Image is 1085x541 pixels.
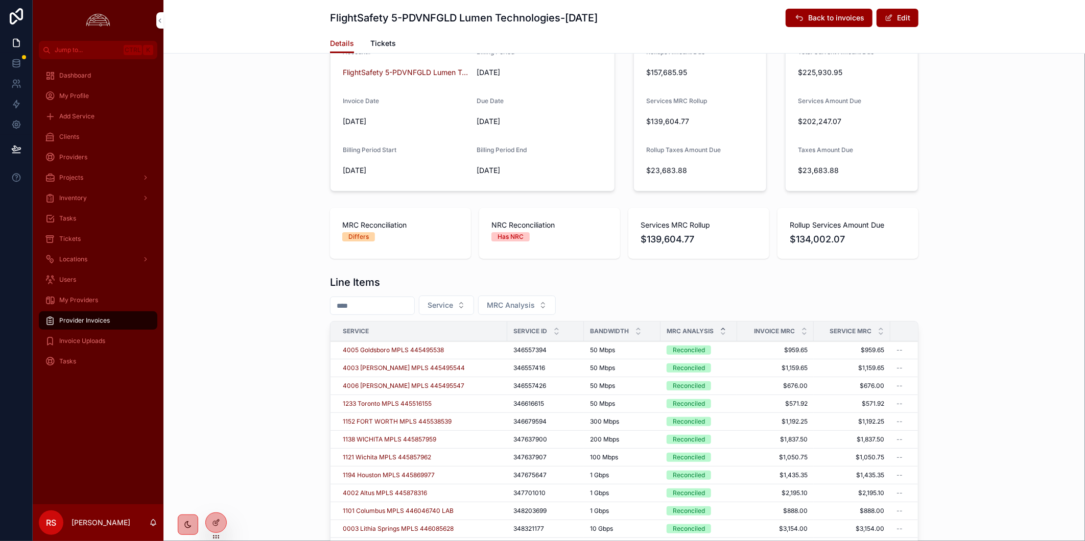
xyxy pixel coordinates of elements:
span: $1,435.35 [820,471,884,479]
span: $1,050.75 [743,453,808,461]
a: Add Service [39,107,157,126]
a: 1101 Columbus MPLS 446046740 LAB [343,507,454,515]
span: 300 Mbps [590,417,619,426]
span: 100 Mbps [590,453,618,461]
span: 347675647 [513,471,547,479]
span: Dashboard [59,71,91,80]
span: 50 Mbps [590,346,615,354]
div: Differs [348,232,369,241]
span: Bandwidth [590,327,629,335]
span: Add Service [59,112,95,120]
span: Service ID [513,327,547,335]
span: $134,002.07 [790,232,906,247]
span: Inventory [59,194,87,202]
a: 4003 [PERSON_NAME] MPLS 445495544 [343,364,465,372]
span: $23,683.88 [646,165,754,176]
span: -- [897,507,903,515]
span: Ctrl [124,45,142,55]
a: 1138 WICHITA MPLS 445857959 [343,435,436,444]
span: -- [897,417,903,426]
span: Service MRC [830,327,871,335]
span: Taxes Amount Due [798,146,853,154]
a: Invoice Uploads [39,332,157,350]
span: $225,930.95 [798,67,906,78]
span: $1,192.25 [743,417,808,426]
span: K [144,46,152,54]
span: Provider Invoices [59,316,110,325]
span: MRC Analysis [667,327,714,335]
div: Reconciled [673,381,705,390]
span: $157,685.95 [646,67,754,78]
button: Edit [877,9,918,27]
a: Details [330,34,354,54]
a: 1233 Toronto MPLS 445516155 [343,400,432,408]
span: $2,195.10 [820,489,884,497]
a: 4006 [PERSON_NAME] MPLS 445495547 [343,382,464,390]
span: $959.65 [820,346,884,354]
span: Rollup Services Amount Due [790,220,906,230]
span: Projects [59,174,83,182]
span: 1194 Houston MPLS 445869977 [343,471,435,479]
div: Reconciled [673,346,705,355]
button: Back to invoices [786,9,872,27]
button: Select Button [478,296,556,315]
span: 50 Mbps [590,382,615,390]
span: 346557394 [513,346,547,354]
div: Reconciled [673,524,705,533]
span: $3,154.00 [743,525,808,533]
span: 50 Mbps [590,364,615,372]
span: Providers [59,153,87,161]
span: Rollup Taxes Amount Due [646,146,721,154]
div: Reconciled [673,399,705,408]
span: $23,683.88 [798,165,906,176]
span: Billing Period End [477,146,527,154]
span: [DATE] [343,116,468,127]
a: Inventory [39,189,157,207]
span: My Providers [59,296,98,304]
div: Has NRC [498,232,524,241]
a: My Providers [39,291,157,309]
span: -- [897,489,903,497]
a: 1152 FORT WORTH MPLS 445538539 [343,417,452,426]
span: Tasks [59,357,76,365]
span: 1 Gbps [590,507,609,515]
div: Reconciled [673,435,705,444]
a: 1121 Wichita MPLS 445857962 [343,453,431,461]
span: 347637900 [513,435,547,444]
span: Clients [59,133,79,141]
a: 4002 Altus MPLS 445878316 [343,489,427,497]
span: [DATE] [477,165,602,176]
span: [DATE] [477,116,602,127]
div: Reconciled [673,417,705,426]
span: 346679594 [513,417,547,426]
span: MRC Analysis [487,300,535,310]
a: 4005 Goldsboro MPLS 445495538 [343,346,444,354]
a: Provider Invoices [39,311,157,330]
span: $676.00 [743,382,808,390]
span: Invoice Date [343,97,379,105]
a: Clients [39,128,157,146]
span: $1,159.65 [743,364,808,372]
div: Reconciled [673,488,705,498]
span: My Profile [59,92,89,100]
span: $1,837.50 [743,435,808,444]
span: Users [59,276,76,284]
span: RS [46,517,56,529]
span: -- [897,364,903,372]
span: Tickets [370,38,396,48]
span: MRC Reconciliation [342,220,459,230]
span: $571.92 [743,400,808,408]
a: Tasks [39,352,157,371]
span: FlightSafety 5-PDVNFGLD Lumen Technologies [343,67,468,78]
a: My Profile [39,87,157,105]
span: -- [897,346,903,354]
span: Details [330,38,354,48]
a: Tasks [39,209,157,228]
span: 348321177 [513,525,544,533]
div: scrollable content [33,59,163,384]
span: -- [897,400,903,408]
